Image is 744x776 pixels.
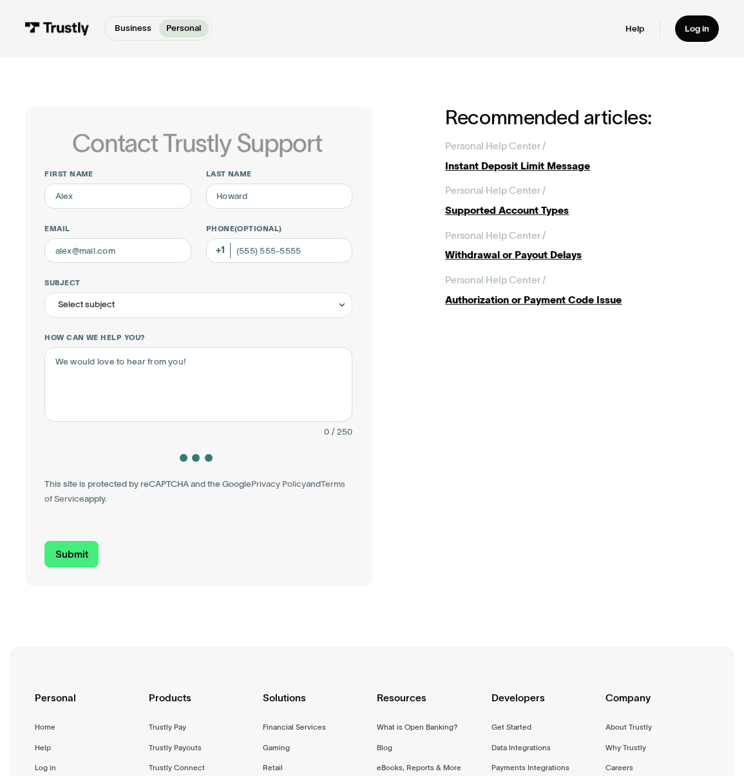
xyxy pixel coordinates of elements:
[377,721,457,733] a: What is Open Banking?
[35,721,55,733] a: Home
[206,238,352,263] input: (555) 555-5555
[251,479,306,489] a: Privacy Policy
[377,761,461,774] a: eBooks, Reports & More
[206,223,352,233] label: Phone
[263,761,283,774] a: Retail
[606,741,646,754] a: Why Trustly
[44,541,99,567] input: Submit
[42,130,352,157] h1: Contact Trustly Support
[445,203,719,218] div: Supported Account Types
[606,721,652,733] a: About Trustly
[206,184,352,209] input: Howard
[491,690,595,721] div: Developers
[58,297,115,312] div: Select subject
[149,721,186,733] a: Trustly Pay
[377,690,481,721] div: Resources
[44,292,352,317] div: Select subject
[35,761,56,774] a: Log in
[377,741,392,754] a: Blog
[445,107,719,129] h2: Recommended articles:
[332,424,352,439] div: / 250
[149,761,205,774] a: Trustly Connect
[491,741,551,754] a: Data Integrations
[159,19,209,37] a: Personal
[44,184,191,209] input: Alex
[149,741,202,754] a: Trustly Payouts
[445,138,546,153] div: Personal Help Center /
[625,23,644,35] a: Help
[445,228,719,263] a: Personal Help Center /Withdrawal or Payout Delays
[324,424,329,439] div: 0
[445,183,719,218] a: Personal Help Center /Supported Account Types
[108,19,159,37] a: Business
[234,224,282,232] span: (Optional)
[445,272,719,307] a: Personal Help Center /Authorization or Payment Code Issue
[445,138,719,173] a: Personal Help Center /Instant Deposit Limit Message
[166,22,201,35] p: Personal
[445,272,546,287] div: Personal Help Center /
[445,247,719,262] div: Withdrawal or Payout Delays
[685,23,709,35] div: Log in
[44,238,191,263] input: alex@mail.com
[445,228,546,243] div: Personal Help Center /
[115,22,151,35] p: Business
[606,761,633,774] a: Careers
[44,477,352,506] div: This site is protected by reCAPTCHA and the Google and apply.
[491,761,569,774] a: Payments Integrations
[606,690,709,721] div: Company
[445,292,719,307] div: Authorization or Payment Code Issue
[263,721,326,733] a: Financial Services
[263,741,290,754] a: Gaming
[25,22,90,35] img: Trustly Logo
[263,690,367,721] div: Solutions
[35,690,138,721] div: Personal
[44,223,191,233] label: Email
[149,690,253,721] div: Products
[206,169,352,178] label: Last name
[491,721,531,733] a: Get Started
[44,278,352,287] label: Subject
[445,183,546,198] div: Personal Help Center /
[44,332,352,342] label: How can we help you?
[445,158,719,173] div: Instant Deposit Limit Message
[44,169,352,567] form: Contact Trustly Support
[675,15,720,42] a: Log in
[44,169,191,178] label: First name
[35,741,51,754] a: Help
